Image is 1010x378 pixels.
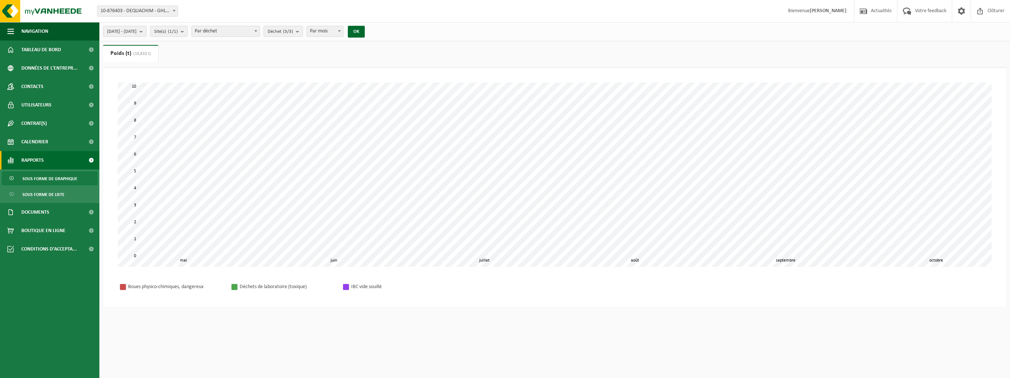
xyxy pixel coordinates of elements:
[264,26,303,37] button: Déchet(3/3)
[21,22,48,41] span: Navigation
[351,282,447,291] div: IBC vide souillé
[21,203,49,221] span: Documents
[98,6,178,16] span: 10-876403 - DEQUACHIM - GHLIN
[128,282,224,291] div: Boues physico-chimiques, dangereux
[21,133,48,151] span: Calendrier
[192,26,259,36] span: Par déchet
[22,172,77,186] span: Sous forme de graphique
[810,8,847,14] strong: [PERSON_NAME]
[154,26,178,37] span: Site(s)
[283,29,293,34] count: (3/3)
[21,41,61,59] span: Tableau de bord
[107,26,137,37] span: [DATE] - [DATE]
[21,77,43,96] span: Contacts
[103,45,158,62] a: Poids (t)
[21,151,44,169] span: Rapports
[21,240,77,258] span: Conditions d'accepta...
[2,187,98,201] a: Sous forme de liste
[2,171,98,185] a: Sous forme de graphique
[150,26,188,37] button: Site(s)(1/1)
[21,114,47,133] span: Contrat(s)
[103,26,146,37] button: [DATE] - [DATE]
[191,26,260,37] span: Par déchet
[626,218,646,226] div: 1,530 t
[21,59,78,77] span: Données de l'entrepr...
[168,29,178,34] count: (1/1)
[21,221,66,240] span: Boutique en ligne
[348,26,365,38] button: OK
[268,26,293,37] span: Déchet
[240,282,335,291] div: Déchets de laboratoire (toxique)
[307,26,343,37] span: Par mois
[475,87,496,95] div: 9,280 t
[22,188,64,202] span: Sous forme de liste
[97,6,178,17] span: 10-876403 - DEQUACHIM - GHLIN
[131,52,151,56] span: (10,810 t)
[21,96,52,114] span: Utilisateurs
[307,26,343,36] span: Par mois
